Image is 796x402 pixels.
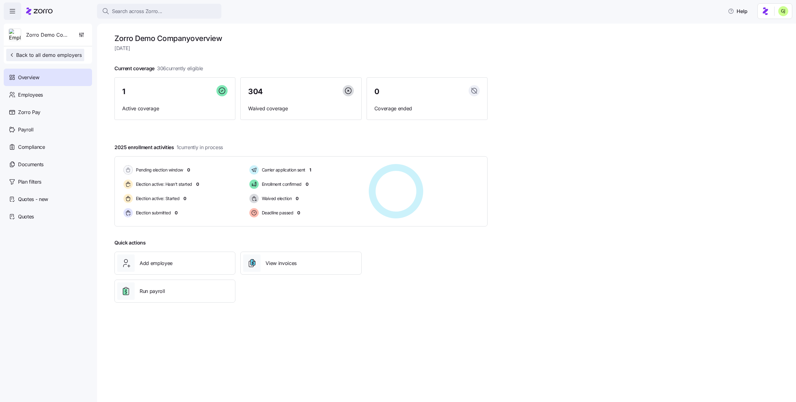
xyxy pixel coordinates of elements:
span: Election active: Hasn't started [134,181,192,187]
a: Quotes - new [4,190,92,208]
span: Carrier application sent [260,167,305,173]
span: 0 [183,195,186,202]
button: Back to all demo employers [6,49,84,61]
a: Payroll [4,121,92,138]
span: Waived coverage [248,105,354,112]
span: 0 [374,88,379,95]
span: Deadline passed [260,210,294,216]
span: Documents [18,161,44,168]
span: Active coverage [122,105,228,112]
span: Quotes [18,213,34,221]
a: Overview [4,69,92,86]
span: 2025 enrollment activities [114,144,223,151]
h1: Zorro Demo Company overview [114,34,488,43]
span: 0 [296,195,298,202]
span: 0 [196,181,199,187]
a: Zorro Pay [4,103,92,121]
a: Documents [4,156,92,173]
span: Run payroll [140,287,165,295]
span: 0 [297,210,300,216]
span: Election submitted [134,210,171,216]
span: [DATE] [114,44,488,52]
span: Zorro Pay [18,108,40,116]
span: Enrollment confirmed [260,181,302,187]
span: Add employee [140,259,173,267]
span: Election active: Started [134,195,179,202]
button: Search across Zorro... [97,4,221,19]
span: Back to all demo employers [9,51,82,59]
span: Waived election [260,195,292,202]
span: Current coverage [114,65,203,72]
span: Plan filters [18,178,41,186]
img: b91c5c9db8bb9f3387758c2d7cf845d3 [778,6,788,16]
span: Pending election window [134,167,183,173]
span: Quotes - new [18,195,48,203]
span: View invoices [266,259,297,267]
a: Employees [4,86,92,103]
span: 1 currently in process [177,144,223,151]
span: 0 [306,181,308,187]
span: Help [728,7,747,15]
span: 0 [187,167,190,173]
a: Compliance [4,138,92,156]
span: Search across Zorro... [112,7,162,15]
a: Plan filters [4,173,92,190]
span: 1 [309,167,311,173]
span: Coverage ended [374,105,480,112]
span: 0 [175,210,178,216]
span: 306 currently eligible [157,65,203,72]
span: 304 [248,88,263,95]
span: Employees [18,91,43,99]
img: Employer logo [9,29,21,41]
button: Help [723,5,752,17]
span: 1 [122,88,125,95]
span: Payroll [18,126,34,134]
span: Compliance [18,143,45,151]
span: Zorro Demo Company [26,31,71,39]
a: Quotes [4,208,92,225]
span: Quick actions [114,239,146,247]
span: Overview [18,74,39,81]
